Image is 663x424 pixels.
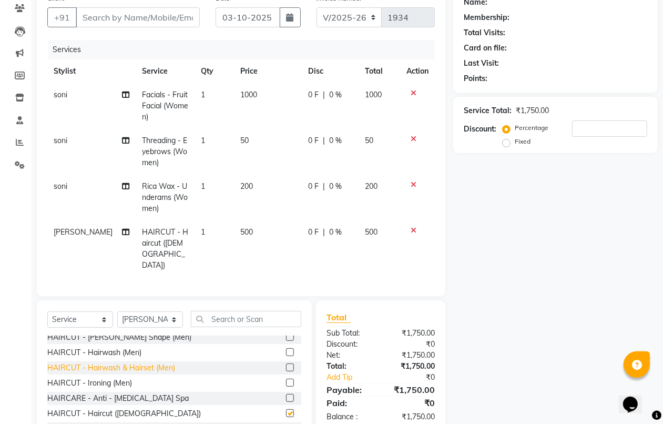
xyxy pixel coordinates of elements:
span: Facials - Fruit Facial (Women) [142,90,188,122]
div: ₹1,750.00 [381,361,443,372]
div: Services [48,40,443,59]
span: 200 [240,181,253,191]
div: ₹1,750.00 [381,411,443,422]
span: 1000 [240,90,257,99]
span: 0 F [308,227,319,238]
span: 0 % [329,181,342,192]
div: ₹0 [381,339,443,350]
div: ₹1,750.00 [516,105,549,116]
span: 500 [365,227,378,237]
span: soni [54,181,67,191]
div: Sub Total: [319,328,381,339]
span: 0 F [308,89,319,100]
span: soni [54,136,67,145]
span: 50 [240,136,249,145]
div: Balance : [319,411,381,422]
div: ₹0 [381,397,443,409]
input: Search or Scan [191,311,301,327]
span: 500 [240,227,253,237]
div: Paid: [319,397,381,409]
span: | [323,89,325,100]
a: Add Tip [319,372,391,383]
span: 1 [201,90,206,99]
span: 50 [365,136,373,145]
iframe: chat widget [619,382,652,413]
label: Fixed [515,137,531,146]
div: Discount: [319,339,381,350]
div: ₹1,750.00 [381,383,443,396]
span: HAIRCUT - Haircut ([DEMOGRAPHIC_DATA]) [142,227,188,270]
span: 1 [201,181,206,191]
button: +91 [47,7,77,27]
div: Membership: [464,12,509,23]
input: Search by Name/Mobile/Email/Code [76,7,200,27]
div: Service Total: [464,105,512,116]
div: Points: [464,73,487,84]
div: ₹0 [391,372,443,383]
label: Percentage [515,123,548,133]
th: Stylist [47,59,136,83]
th: Total [359,59,400,83]
div: Total: [319,361,381,372]
span: | [323,181,325,192]
div: Payable: [319,383,381,396]
span: Threading - Eyebrows (Women) [142,136,187,167]
span: [PERSON_NAME] [54,227,113,237]
span: 200 [365,181,378,191]
div: Discount: [464,124,496,135]
span: 0 % [329,135,342,146]
span: 1000 [365,90,382,99]
span: 0 % [329,227,342,238]
span: Total [327,312,351,323]
div: HAIRCUT - [PERSON_NAME] Shape (Men) [47,332,191,343]
div: Last Visit: [464,58,499,69]
th: Disc [302,59,359,83]
div: HAIRCARE - Anti - [MEDICAL_DATA] Spa [47,393,189,404]
div: HAIRCUT - Ironing (Men) [47,378,132,389]
span: Rica Wax - Underams (Women) [142,181,188,213]
div: Total Visits: [464,27,505,38]
span: soni [54,90,67,99]
span: 0 F [308,181,319,192]
div: HAIRCUT - Haircut ([DEMOGRAPHIC_DATA]) [47,408,201,419]
div: ₹1,750.00 [381,328,443,339]
span: | [323,135,325,146]
div: ₹1,750.00 [381,350,443,361]
div: Net: [319,350,381,361]
span: | [323,227,325,238]
th: Service [136,59,195,83]
div: Card on file: [464,43,507,54]
span: 0 F [308,135,319,146]
span: 0 % [329,89,342,100]
div: HAIRCUT - Hairwash (Men) [47,347,141,358]
th: Action [400,59,435,83]
th: Price [234,59,302,83]
span: 1 [201,136,206,145]
span: 1 [201,227,206,237]
th: Qty [195,59,234,83]
div: HAIRCUT - Hairwash & Hairset (Men) [47,362,175,373]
